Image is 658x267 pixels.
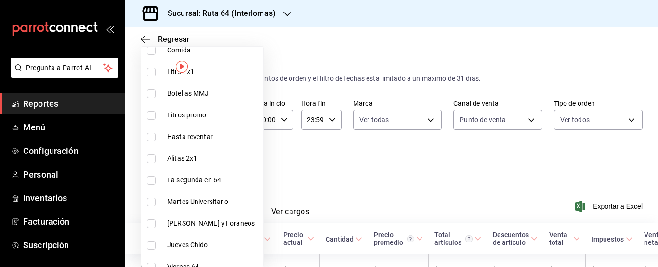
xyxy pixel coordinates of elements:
span: Botellas MMJ [167,89,260,99]
span: [PERSON_NAME] y Foraneos [167,218,260,229]
img: Tooltip marker [176,61,188,73]
span: Alitas 2x1 [167,153,260,164]
span: Litros promo [167,110,260,120]
span: Hasta reventar [167,132,260,142]
span: Comida [167,45,260,55]
span: Jueves Chido [167,240,260,250]
span: La segunda en 64 [167,175,260,185]
span: Martes Universitario [167,197,260,207]
span: Litro 2x1 [167,67,260,77]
